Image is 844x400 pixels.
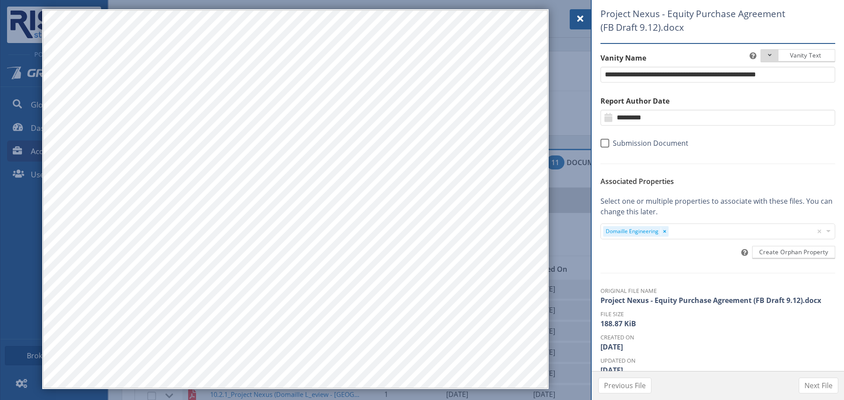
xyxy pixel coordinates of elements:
[799,378,838,393] button: Next File
[606,227,658,235] div: Domaille Engineering
[600,342,835,352] dd: [DATE]
[752,246,835,259] button: Create Orphan Property
[600,365,835,375] dd: [DATE]
[600,310,835,318] dt: File Size
[600,333,835,342] dt: Created On
[759,248,828,256] span: Create Orphan Property
[600,357,835,365] dt: Updated On
[779,51,828,60] span: Vanity Text
[600,196,835,217] p: Select one or multiple properties to associate with these files. You can change this later.
[760,49,835,63] button: Vanity Text
[600,177,835,185] h6: Associated Properties
[600,7,794,34] span: Project Nexus - Equity Purchase Agreement (FB Draft 9.12).docx
[604,380,646,391] span: Previous File
[600,295,835,306] dd: Project Nexus - Equity Purchase Agreement (FB Draft 9.12).docx
[815,224,824,239] div: Clear all
[609,139,688,148] span: Submission Document
[600,318,835,329] dd: 188.87 KiB
[600,96,835,106] label: Report Author Date
[600,287,835,295] dt: Original File Name
[598,378,651,393] button: Previous File
[600,53,835,63] label: Vanity Name
[804,380,833,391] span: Next File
